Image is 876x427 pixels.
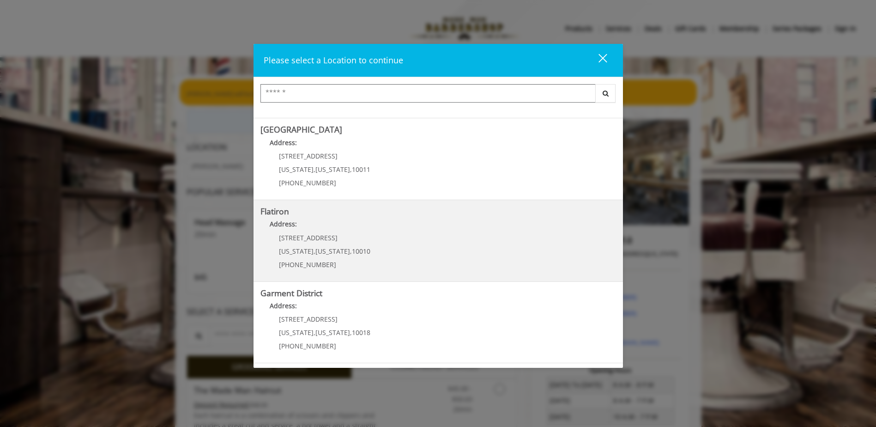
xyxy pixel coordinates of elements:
span: [STREET_ADDRESS] [279,315,338,323]
span: [PHONE_NUMBER] [279,178,336,187]
b: Garment District [260,287,322,299]
span: 10011 [352,165,370,174]
span: , [314,328,315,337]
span: , [350,165,352,174]
span: 10018 [352,328,370,337]
b: Address: [270,138,297,147]
span: [STREET_ADDRESS] [279,233,338,242]
span: Please select a Location to continue [264,55,403,66]
i: Search button [600,90,611,97]
span: 10010 [352,247,370,256]
button: close dialog [581,51,613,70]
span: , [314,247,315,256]
b: Address: [270,220,297,228]
span: [STREET_ADDRESS] [279,152,338,160]
b: Address: [270,301,297,310]
span: [US_STATE] [279,328,314,337]
div: Center Select [260,84,616,107]
span: [US_STATE] [279,165,314,174]
div: close dialog [588,53,606,67]
span: , [350,247,352,256]
b: [GEOGRAPHIC_DATA] [260,124,342,135]
span: [US_STATE] [315,165,350,174]
span: , [350,328,352,337]
b: Flatiron [260,206,289,217]
span: [US_STATE] [279,247,314,256]
span: [PHONE_NUMBER] [279,260,336,269]
input: Search Center [260,84,596,103]
span: [US_STATE] [315,328,350,337]
span: [PHONE_NUMBER] [279,342,336,350]
span: [US_STATE] [315,247,350,256]
span: , [314,165,315,174]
